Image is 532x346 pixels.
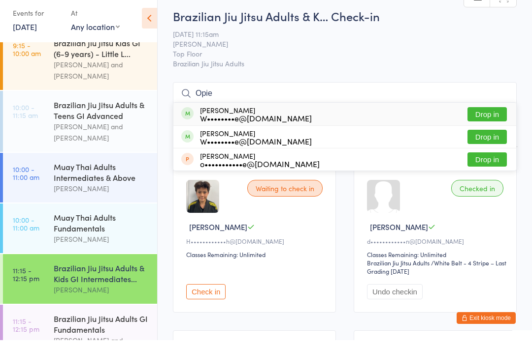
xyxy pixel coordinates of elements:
[54,65,149,87] div: [PERSON_NAME] and [PERSON_NAME]
[173,35,501,45] span: [DATE] 11:15am
[13,171,39,187] time: 10:00 - 11:00 am
[467,113,507,127] button: Drop in
[467,158,507,173] button: Drop in
[367,256,506,264] div: Classes Remaining: Unlimited
[13,27,37,38] a: [DATE]
[13,323,39,339] time: 11:15 - 12:15 pm
[3,97,157,158] a: 10:00 -11:15 amBrazilian Jiu Jitsu Adults & Teens GI Advanced[PERSON_NAME] and [PERSON_NAME]
[54,239,149,251] div: [PERSON_NAME]
[370,228,428,238] span: [PERSON_NAME]
[200,143,312,151] div: W••••••••e@[DOMAIN_NAME]
[13,109,38,125] time: 10:00 - 11:15 am
[13,222,39,237] time: 10:00 - 11:00 am
[457,318,516,330] button: Exit kiosk mode
[200,135,312,151] div: [PERSON_NAME]
[189,228,247,238] span: [PERSON_NAME]
[71,27,120,38] div: Any location
[13,47,41,63] time: 9:15 - 10:00 am
[367,243,506,251] div: d••••••••••••n@[DOMAIN_NAME]
[54,43,149,65] div: Brazilian Jiu Jitsu Kids GI (6-9 years) - Little L...
[54,319,149,341] div: Brazilian Jiu Jitsu Adults GI Fundamentals
[173,14,517,30] h2: Brazilian Jiu Jitsu Adults & K… Check-in
[367,290,423,305] button: Undo checkin
[186,243,326,251] div: H••••••••••••h@[DOMAIN_NAME]
[173,88,517,111] input: Search
[3,209,157,259] a: 10:00 -11:00 amMuay Thai Adults Fundamentals[PERSON_NAME]
[247,186,323,202] div: Waiting to check in
[467,136,507,150] button: Drop in
[54,167,149,189] div: Muay Thai Adults Intermediates & Above
[186,256,326,264] div: Classes Remaining: Unlimited
[186,290,226,305] button: Check in
[200,112,312,128] div: [PERSON_NAME]
[200,166,320,173] div: o•••••••••••e@[DOMAIN_NAME]
[200,158,320,173] div: [PERSON_NAME]
[173,45,501,55] span: [PERSON_NAME]
[173,55,501,64] span: Top Floor
[173,64,517,74] span: Brazilian Jiu Jitsu Adults
[54,189,149,200] div: [PERSON_NAME]
[54,105,149,127] div: Brazilian Jiu Jitsu Adults & Teens GI Advanced
[13,272,39,288] time: 11:15 - 12:15 pm
[71,11,120,27] div: At
[54,290,149,301] div: [PERSON_NAME]
[451,186,503,202] div: Checked in
[3,159,157,208] a: 10:00 -11:00 amMuay Thai Adults Intermediates & Above[PERSON_NAME]
[54,218,149,239] div: Muay Thai Adults Fundamentals
[54,127,149,149] div: [PERSON_NAME] and [PERSON_NAME]
[186,186,219,219] img: image1740384399.png
[54,268,149,290] div: Brazilian Jiu Jitsu Adults & Kids GI Intermediates...
[3,35,157,96] a: 9:15 -10:00 amBrazilian Jiu Jitsu Kids GI (6-9 years) - Little L...[PERSON_NAME] and [PERSON_NAME]
[200,120,312,128] div: W••••••••e@[DOMAIN_NAME]
[3,260,157,310] a: 11:15 -12:15 pmBrazilian Jiu Jitsu Adults & Kids GI Intermediates...[PERSON_NAME]
[13,11,61,27] div: Events for
[367,264,430,273] div: Brazilian Jiu Jitsu Adults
